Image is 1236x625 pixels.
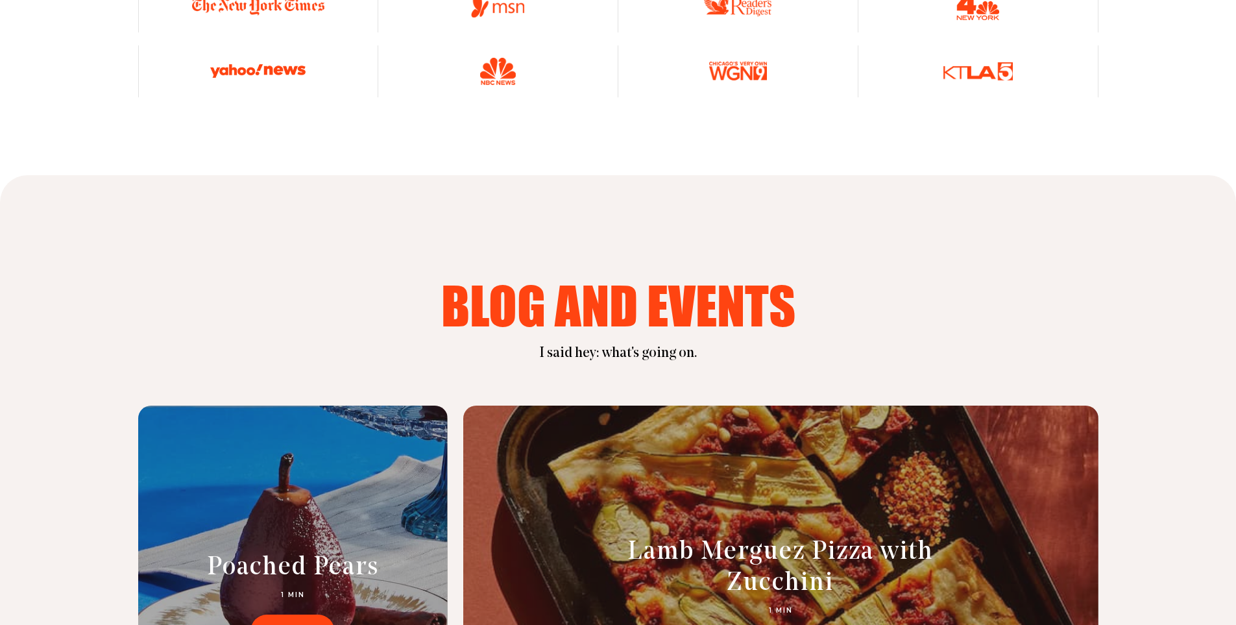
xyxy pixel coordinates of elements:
[177,279,1060,331] h2: blog and events
[943,62,1013,80] img: KTLA 5 Los Angeles
[480,58,516,85] img: NBC Miami
[614,537,947,599] h2: Lamb Merguez Pizza with Zucchini
[210,64,306,78] img: Yahoo! News
[614,607,947,615] p: 1 MIN
[709,62,766,80] img: WGN9 Chicago
[177,344,1060,363] p: I said hey: what's going on.
[158,552,426,583] h2: Poached Pears
[158,591,426,599] p: 1 MIN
